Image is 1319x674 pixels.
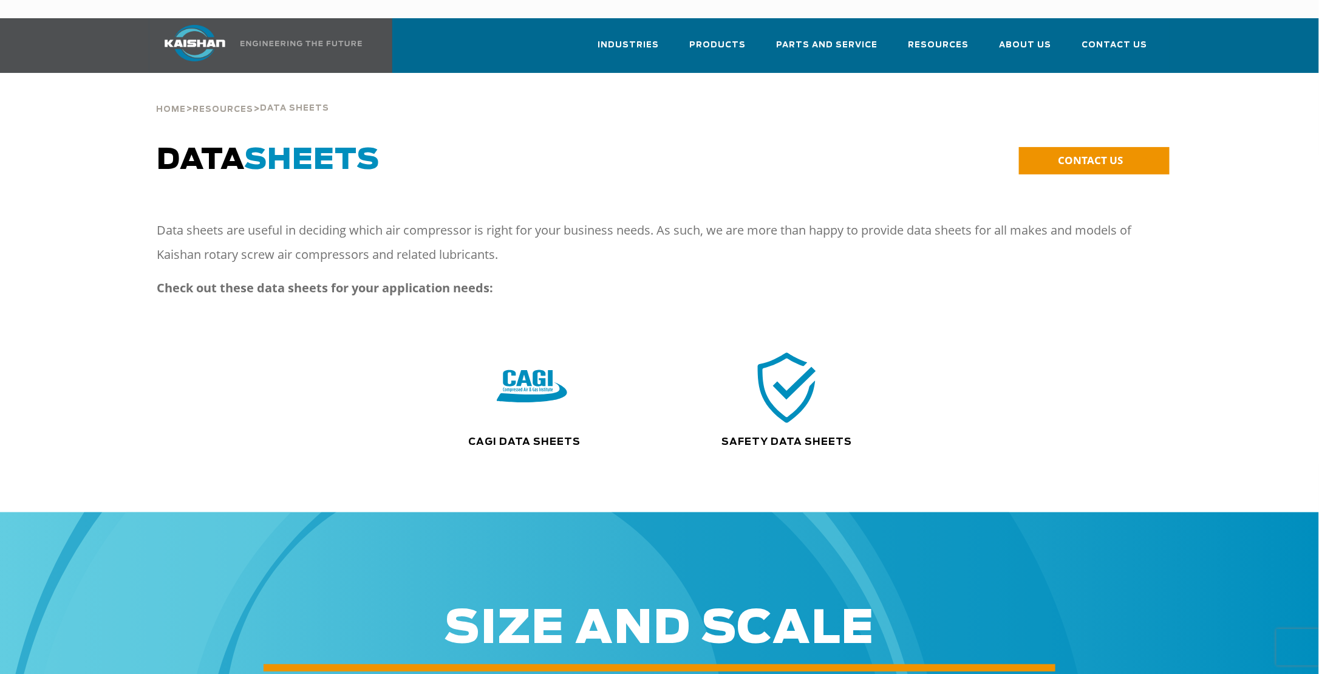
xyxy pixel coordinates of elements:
[193,106,253,114] span: Resources
[776,38,878,52] span: Parts and Service
[598,29,659,70] a: Industries
[908,38,969,52] span: Resources
[156,106,186,114] span: Home
[157,218,1140,267] p: Data sheets are useful in deciding which air compressor is right for your business needs. As such...
[1019,147,1170,174] a: CONTACT US
[260,105,329,112] span: Data Sheets
[156,73,329,119] div: > >
[748,348,826,427] img: safety icon
[244,146,380,175] span: SHEETS
[1058,153,1123,167] span: CONTACT US
[497,352,567,423] img: CAGI
[156,103,186,114] a: Home
[999,38,1051,52] span: About Us
[1082,38,1147,52] span: Contact Us
[193,103,253,114] a: Resources
[598,38,659,52] span: Industries
[469,437,581,447] a: CAGI Data Sheets
[157,146,380,175] span: DATA
[776,29,878,70] a: Parts and Service
[1082,29,1147,70] a: Contact Us
[670,352,904,423] div: safety icon
[149,25,240,61] img: kaishan logo
[240,41,362,46] img: Engineering the future
[689,38,746,52] span: Products
[722,437,853,447] a: Safety Data Sheets
[908,29,969,70] a: Resources
[404,352,659,423] div: CAGI
[149,18,364,73] a: Kaishan USA
[689,29,746,70] a: Products
[999,29,1051,70] a: About Us
[157,280,493,296] strong: Check out these data sheets for your application needs:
